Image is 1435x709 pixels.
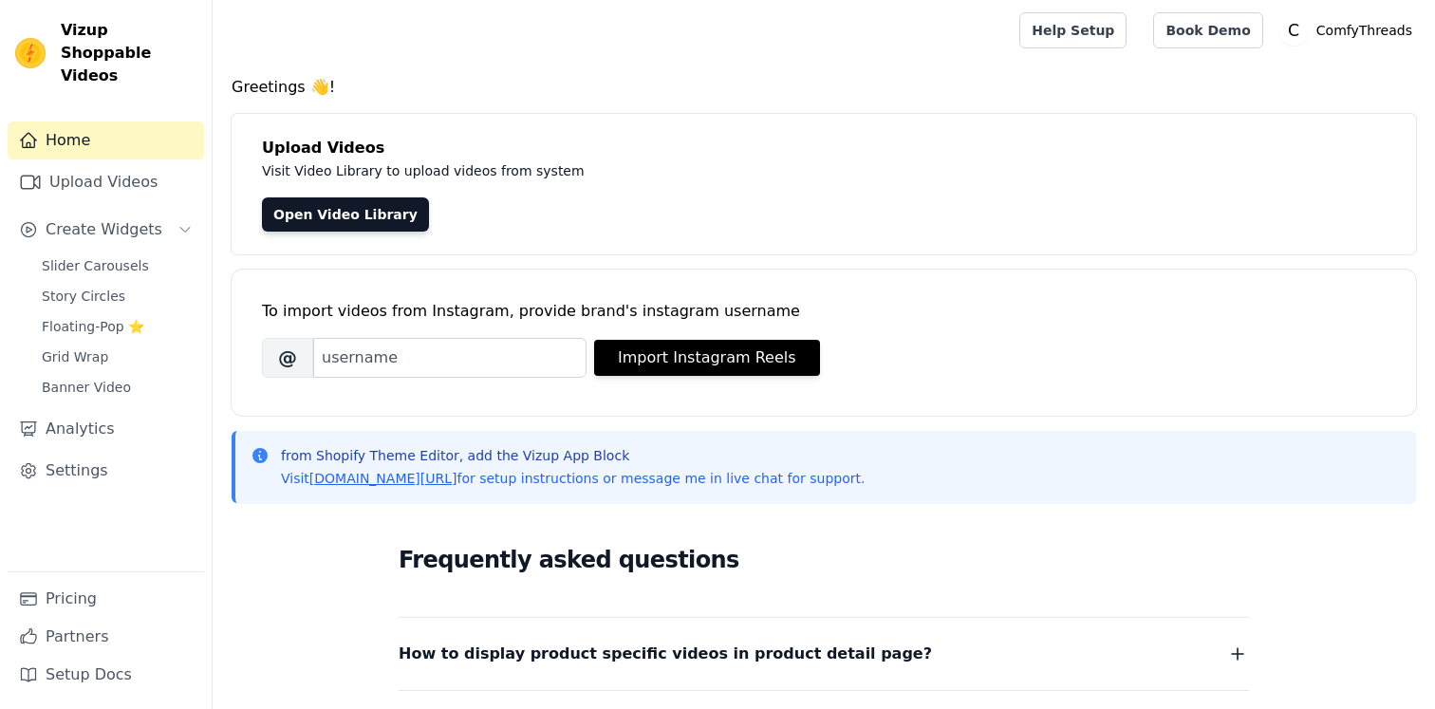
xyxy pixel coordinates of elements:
[309,471,457,486] a: [DOMAIN_NAME][URL]
[30,283,204,309] a: Story Circles
[42,256,149,275] span: Slider Carousels
[262,159,1112,182] p: Visit Video Library to upload videos from system
[262,300,1386,323] div: To import videos from Instagram, provide brand's instagram username
[1153,12,1262,48] a: Book Demo
[313,338,587,378] input: username
[8,163,204,201] a: Upload Videos
[8,211,204,249] button: Create Widgets
[1288,21,1299,40] text: C
[8,580,204,618] a: Pricing
[1278,13,1420,47] button: C ComfyThreads
[8,121,204,159] a: Home
[30,344,204,370] a: Grid Wrap
[42,378,131,397] span: Banner Video
[1309,13,1420,47] p: ComfyThreads
[281,469,865,488] p: Visit for setup instructions or message me in live chat for support.
[30,374,204,401] a: Banner Video
[281,446,865,465] p: from Shopify Theme Editor, add the Vizup App Block
[8,452,204,490] a: Settings
[594,340,820,376] button: Import Instagram Reels
[399,641,932,667] span: How to display product specific videos in product detail page?
[30,252,204,279] a: Slider Carousels
[1019,12,1127,48] a: Help Setup
[8,656,204,694] a: Setup Docs
[61,19,196,87] span: Vizup Shoppable Videos
[30,313,204,340] a: Floating-Pop ⭐
[262,197,429,232] a: Open Video Library
[15,38,46,68] img: Vizup
[42,317,144,336] span: Floating-Pop ⭐
[8,410,204,448] a: Analytics
[262,338,313,378] span: @
[262,137,1386,159] h4: Upload Videos
[42,347,108,366] span: Grid Wrap
[46,218,162,241] span: Create Widgets
[399,641,1249,667] button: How to display product specific videos in product detail page?
[8,618,204,656] a: Partners
[399,541,1249,579] h2: Frequently asked questions
[232,76,1416,99] h4: Greetings 👋!
[42,287,125,306] span: Story Circles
